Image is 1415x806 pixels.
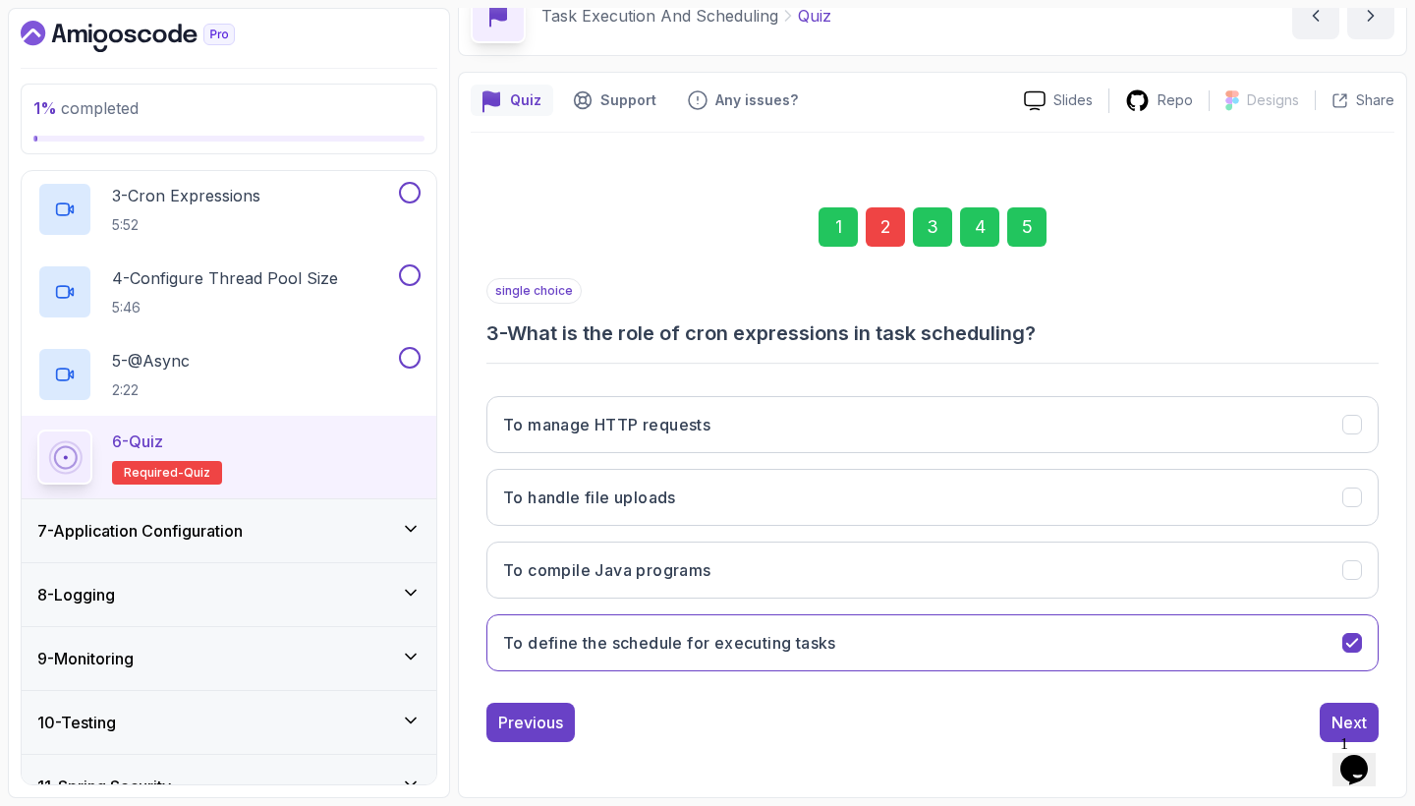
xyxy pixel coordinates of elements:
span: Required- [124,465,184,481]
h3: To manage HTTP requests [503,413,710,436]
span: quiz [184,465,210,481]
p: Quiz [798,4,831,28]
button: 7-Application Configuration [22,499,436,562]
button: 9-Monitoring [22,627,436,690]
button: 3-Cron Expressions5:52 [37,182,421,237]
p: 5:52 [112,215,260,235]
button: Previous [486,703,575,742]
div: Previous [498,711,563,734]
button: 5-@Async2:22 [37,347,421,402]
h3: To compile Java programs [503,558,711,582]
button: quiz button [471,85,553,116]
p: 5:46 [112,298,338,317]
a: Repo [1109,88,1209,113]
h3: To define the schedule for executing tasks [503,631,836,655]
p: 3 - Cron Expressions [112,184,260,207]
button: To define the schedule for executing tasks [486,614,1379,671]
button: 6-QuizRequired-quiz [37,430,421,485]
h3: 7 - Application Configuration [37,519,243,543]
button: Next [1320,703,1379,742]
h3: 3 - What is the role of cron expressions in task scheduling? [486,319,1379,347]
p: single choice [486,278,582,304]
p: Designs [1247,90,1299,110]
p: 4 - Configure Thread Pool Size [112,266,338,290]
button: 8-Logging [22,563,436,626]
p: 2:22 [112,380,190,400]
h3: 9 - Monitoring [37,647,134,670]
h3: 8 - Logging [37,583,115,606]
iframe: chat widget [1332,727,1395,786]
p: Support [600,90,656,110]
span: 1 % [33,98,57,118]
p: Any issues? [715,90,798,110]
p: 5 - @Async [112,349,190,373]
a: Slides [1008,90,1108,111]
p: Share [1356,90,1394,110]
button: Support button [561,85,668,116]
div: 5 [1007,207,1047,247]
div: 1 [819,207,858,247]
p: Task Execution And Scheduling [541,4,778,28]
button: Share [1315,90,1394,110]
div: 2 [866,207,905,247]
button: To manage HTTP requests [486,396,1379,453]
button: To compile Java programs [486,542,1379,599]
h3: To handle file uploads [503,486,676,509]
h3: 10 - Testing [37,711,116,734]
p: Repo [1158,90,1193,110]
a: Dashboard [21,21,280,52]
p: 6 - Quiz [112,430,163,453]
button: 4-Configure Thread Pool Size5:46 [37,264,421,319]
button: Feedback button [676,85,810,116]
div: 3 [913,207,952,247]
p: Quiz [510,90,541,110]
span: completed [33,98,139,118]
div: 4 [960,207,999,247]
p: Slides [1053,90,1093,110]
h3: 11 - Spring Security [37,775,171,798]
button: 10-Testing [22,691,436,754]
button: To handle file uploads [486,469,1379,526]
div: Next [1331,711,1367,734]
